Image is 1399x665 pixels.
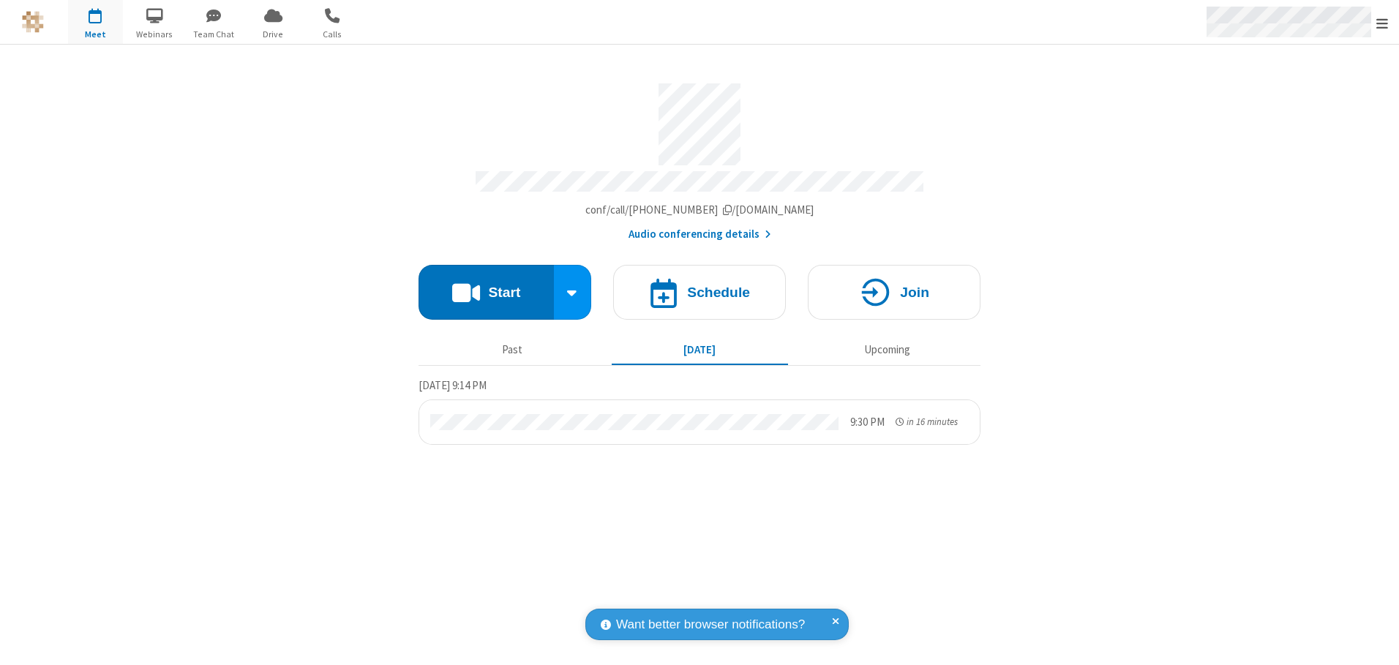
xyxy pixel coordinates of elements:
[419,377,980,445] section: Today's Meetings
[585,202,814,219] button: Copy my meeting room linkCopy my meeting room link
[127,28,182,41] span: Webinars
[613,265,786,320] button: Schedule
[554,265,592,320] div: Start conference options
[850,414,885,431] div: 9:30 PM
[616,615,805,634] span: Want better browser notifications?
[808,265,980,320] button: Join
[585,203,814,217] span: Copy my meeting room link
[612,336,788,364] button: [DATE]
[687,285,750,299] h4: Schedule
[419,265,554,320] button: Start
[419,72,980,243] section: Account details
[246,28,301,41] span: Drive
[799,336,975,364] button: Upcoming
[907,416,958,428] span: in 16 minutes
[629,226,771,243] button: Audio conferencing details
[187,28,241,41] span: Team Chat
[424,336,601,364] button: Past
[900,285,929,299] h4: Join
[68,28,123,41] span: Meet
[488,285,520,299] h4: Start
[22,11,44,33] img: QA Selenium DO NOT DELETE OR CHANGE
[305,28,360,41] span: Calls
[419,378,487,392] span: [DATE] 9:14 PM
